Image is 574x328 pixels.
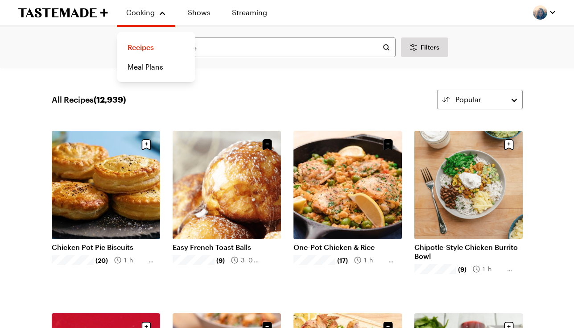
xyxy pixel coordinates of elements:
[126,8,155,17] span: Cooking
[414,243,523,261] a: Chipotle-Style Chicken Burrito Bowl
[401,37,448,57] button: Desktop filters
[259,136,276,153] button: Unsave Recipe
[117,32,195,82] div: Cooking
[18,8,108,18] a: To Tastemade Home Page
[94,95,126,104] span: ( 12,939 )
[126,37,396,57] input: Search for a Recipe
[500,136,517,153] button: Save recipe
[52,243,160,252] a: Chicken Pot Pie Biscuits
[126,4,166,21] button: Cooking
[437,90,523,109] button: Popular
[421,43,439,52] span: Filters
[455,94,481,105] span: Popular
[533,5,556,20] button: Profile picture
[122,37,190,57] a: Recipes
[533,5,547,20] img: Profile picture
[52,93,126,106] span: All Recipes
[293,243,402,252] a: One-Pot Chicken & Rice
[122,57,190,77] a: Meal Plans
[173,243,281,252] a: Easy French Toast Balls
[138,136,155,153] button: Save recipe
[380,136,396,153] button: Unsave Recipe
